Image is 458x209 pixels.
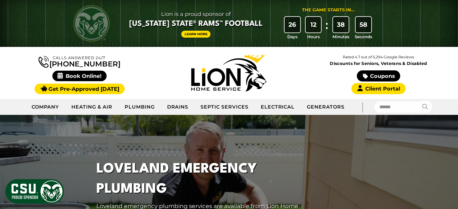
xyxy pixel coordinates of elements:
[307,34,320,40] span: Hours
[52,71,107,81] span: Book Online!
[39,55,120,68] a: [PHONE_NUMBER]
[301,100,351,115] a: Generators
[285,17,300,32] div: 26
[333,17,349,32] div: 38
[356,17,371,32] div: 58
[306,17,321,32] div: 12
[26,100,66,115] a: Company
[129,9,263,19] span: Lion is a proud sponsor of
[5,178,65,204] img: CSU Sponsor Badge
[129,19,263,29] span: [US_STATE] State® Rams™ Football
[351,99,375,115] div: |
[351,83,406,94] a: Client Portal
[161,100,195,115] a: Drains
[65,100,118,115] a: Heating & Air
[96,159,316,199] h1: Loveland Emergency Plumbing
[305,61,452,66] span: Discounts for Seniors, Veterans & Disabled
[119,100,161,115] a: Plumbing
[181,31,211,38] a: Learn More
[287,34,298,40] span: Days
[73,5,110,41] img: CSU Rams logo
[324,17,330,40] div: :
[302,7,355,14] div: The Game Starts in...
[332,34,349,40] span: Minutes
[35,84,125,94] a: Get Pre-Approved [DATE]
[255,100,301,115] a: Electrical
[195,100,254,115] a: Septic Services
[355,34,372,40] span: Seconds
[304,54,453,60] p: Rated 4.7 out of 5,294 Google Reviews
[191,55,266,91] img: Lion Home Service
[357,70,400,81] a: Coupons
